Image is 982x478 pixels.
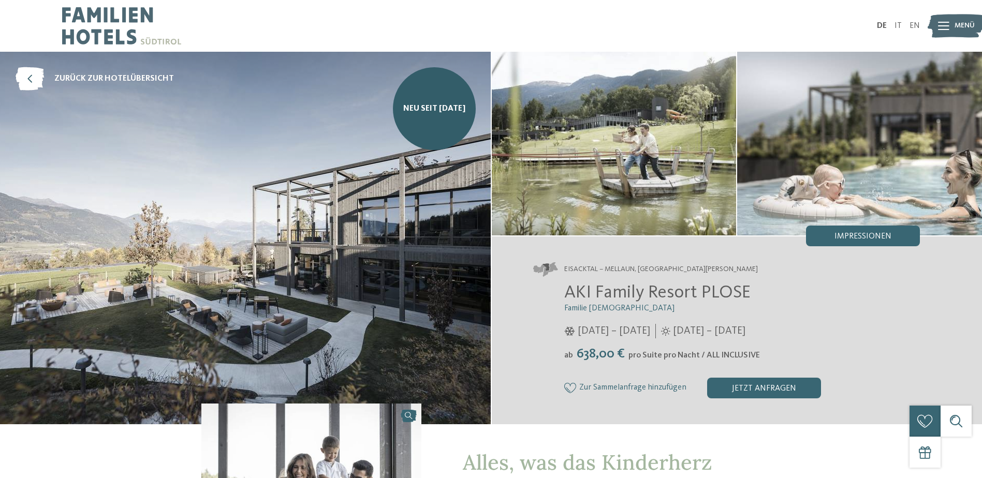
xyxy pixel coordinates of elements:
[564,304,675,312] span: Familie [DEMOGRAPHIC_DATA]
[578,324,650,338] span: [DATE] – [DATE]
[707,378,821,398] div: jetzt anfragen
[673,324,745,338] span: [DATE] – [DATE]
[737,52,982,235] img: AKI: Alles, was das Kinderherz begehrt
[564,351,573,360] span: ab
[877,22,887,30] a: DE
[895,22,902,30] a: IT
[564,326,575,336] i: Öffnungszeiten im Winter
[403,103,465,114] span: NEU seit [DATE]
[661,326,670,336] i: Öffnungszeiten im Sommer
[955,21,975,31] span: Menü
[579,383,686,393] span: Zur Sammelanfrage hinzufügen
[628,351,760,360] span: pro Suite pro Nacht / ALL INCLUSIVE
[564,283,751,302] span: AKI Family Resort PLOSE
[16,67,174,91] a: zurück zur Hotelübersicht
[834,232,891,241] span: Impressionen
[910,22,920,30] a: EN
[574,347,627,361] span: 638,00 €
[54,73,174,84] span: zurück zur Hotelübersicht
[492,52,737,235] img: AKI: Alles, was das Kinderherz begehrt
[564,264,758,275] span: Eisacktal – Mellaun, [GEOGRAPHIC_DATA][PERSON_NAME]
